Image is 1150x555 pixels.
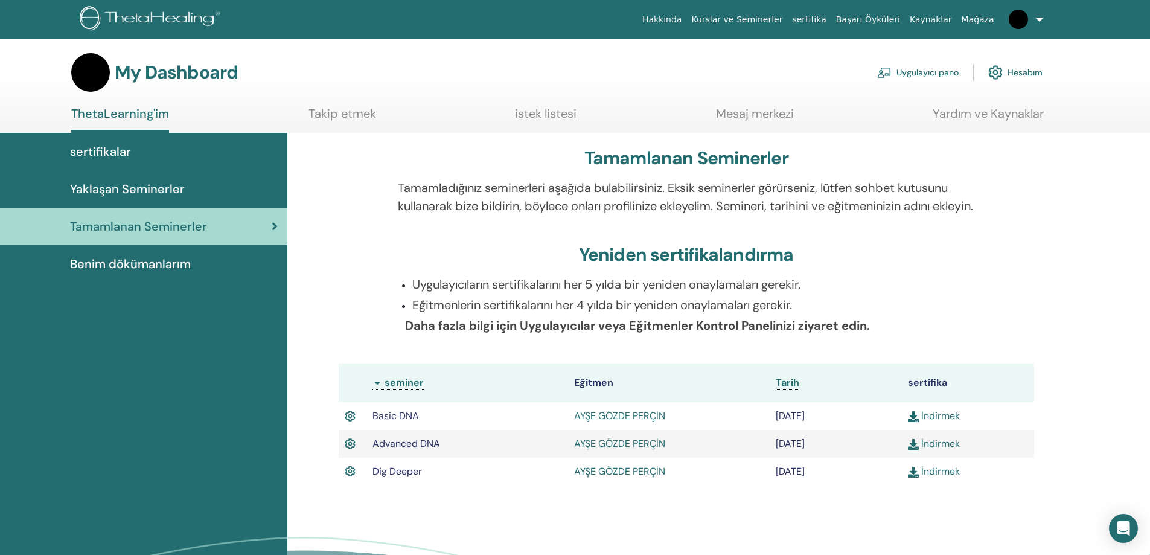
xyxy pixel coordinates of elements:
[574,409,665,422] a: AYŞE GÖZDE PERÇİN
[345,408,356,424] img: Active Certificate
[345,464,356,480] img: Active Certificate
[787,8,831,31] a: sertifika
[70,180,185,198] span: Yaklaşan Seminerler
[80,6,224,33] img: logo.png
[372,465,422,478] span: Dig Deeper
[770,458,902,486] td: [DATE]
[70,143,131,161] span: sertifikalar
[579,244,794,266] h3: Yeniden sertifikalandırma
[877,59,959,86] a: Uygulayıcı pano
[988,59,1043,86] a: Hesabım
[770,402,902,430] td: [DATE]
[831,8,905,31] a: Başarı Öyküleri
[584,147,788,169] h3: Tamamlanan Seminerler
[412,275,974,294] p: Uygulayıcıların sertifikalarını her 5 yılda bir yeniden onaylamaları gerekir.
[770,430,902,458] td: [DATE]
[345,436,356,452] img: Active Certificate
[372,437,440,450] span: Advanced DNA
[877,67,892,78] img: chalkboard-teacher.svg
[115,62,238,83] h3: My Dashboard
[776,376,799,389] span: Tarih
[70,255,191,273] span: Benim dökümanlarım
[398,179,974,215] p: Tamamladığınız seminerleri aşağıda bulabilirsiniz. Eksik seminerler görürseniz, lütfen sohbet kut...
[988,62,1003,83] img: cog.svg
[637,8,687,31] a: Hakkında
[70,217,207,236] span: Tamamlanan Seminerler
[905,8,957,31] a: Kaynaklar
[1109,514,1138,543] div: Open Intercom Messenger
[71,53,110,92] img: default.jpg
[908,467,919,478] img: download.svg
[412,296,974,314] p: Eğitmenlerin sertifikalarını her 4 yılda bir yeniden onaylamaları gerekir.
[1009,10,1028,29] img: default.jpg
[71,106,169,133] a: ThetaLearning'im
[933,106,1044,130] a: Yardım ve Kaynaklar
[568,364,770,402] th: Eğitmen
[908,465,960,478] a: İndirmek
[574,465,665,478] a: AYŞE GÖZDE PERÇİN
[776,376,799,390] a: Tarih
[908,437,960,450] a: İndirmek
[686,8,787,31] a: Kurslar ve Seminerler
[716,106,794,130] a: Mesaj merkezi
[308,106,376,130] a: Takip etmek
[515,106,577,130] a: istek listesi
[908,439,919,450] img: download.svg
[574,437,665,450] a: AYŞE GÖZDE PERÇİN
[902,364,1034,402] th: sertifika
[405,318,870,333] b: Daha fazla bilgi için Uygulayıcılar veya Eğitmenler Kontrol Panelinizi ziyaret edin.
[372,409,419,422] span: Basic DNA
[908,411,919,422] img: download.svg
[908,409,960,422] a: İndirmek
[956,8,998,31] a: Mağaza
